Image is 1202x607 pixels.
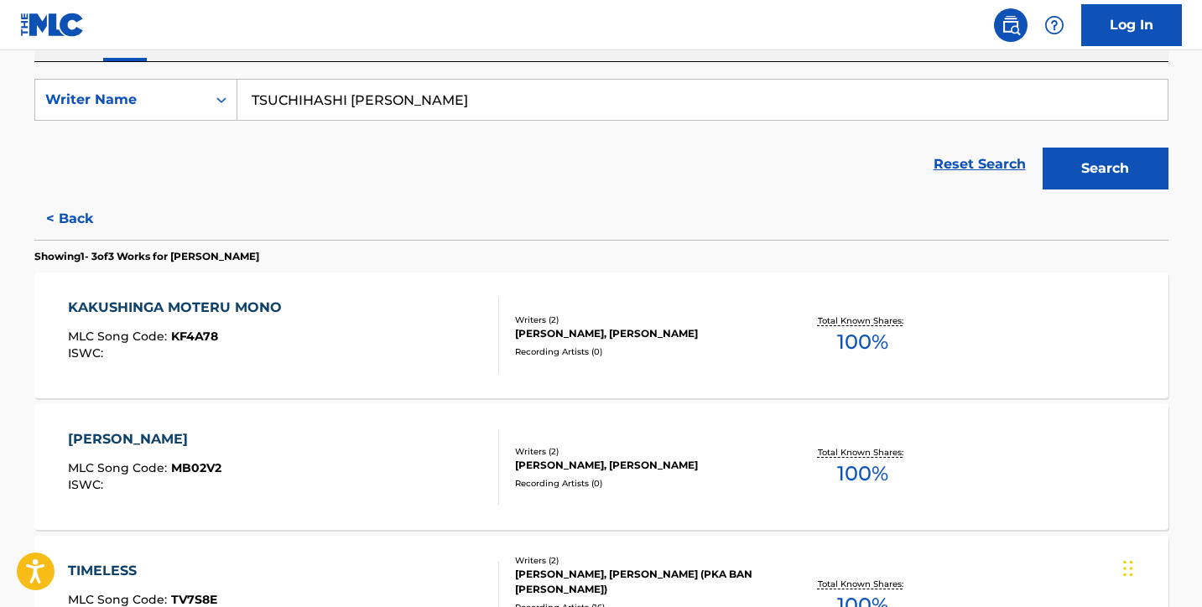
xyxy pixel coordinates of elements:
span: 100 % [837,459,888,489]
div: Writers ( 2 ) [515,314,768,326]
a: [PERSON_NAME]MLC Song Code:MB02V2ISWC:Writers (2)[PERSON_NAME], [PERSON_NAME]Recording Artists (0... [34,404,1168,530]
a: Public Search [994,8,1028,42]
span: MLC Song Code : [68,329,171,344]
a: KAKUSHINGA MOTERU MONOMLC Song Code:KF4A78ISWC:Writers (2)[PERSON_NAME], [PERSON_NAME]Recording A... [34,272,1168,398]
button: Search [1043,148,1168,189]
p: Showing 1 - 3 of 3 Works for [PERSON_NAME] [34,249,259,264]
p: Total Known Shares: [818,446,908,459]
div: Recording Artists ( 0 ) [515,345,768,358]
div: KAKUSHINGA MOTERU MONO [68,298,290,318]
div: Help [1038,8,1071,42]
button: < Back [34,198,135,240]
p: Total Known Shares: [818,314,908,327]
div: [PERSON_NAME] [68,429,221,449]
iframe: Chat Widget [1118,527,1202,607]
div: Writer Name [45,90,196,110]
span: MLC Song Code : [68,460,171,475]
div: Recording Artists ( 0 ) [515,477,768,490]
span: 100 % [837,327,888,357]
div: Writers ( 2 ) [515,445,768,458]
span: ISWC : [68,345,107,361]
span: KF4A78 [171,329,218,344]
p: Total Known Shares: [818,578,908,590]
a: Reset Search [925,146,1034,183]
img: MLC Logo [20,13,85,37]
div: Drag [1123,543,1133,594]
div: [PERSON_NAME], [PERSON_NAME] (PKA BAN [PERSON_NAME]) [515,567,768,597]
img: search [1001,15,1021,35]
a: Log In [1081,4,1182,46]
span: MLC Song Code : [68,592,171,607]
div: Writers ( 2 ) [515,554,768,567]
span: ISWC : [68,477,107,492]
form: Search Form [34,79,1168,198]
span: MB02V2 [171,460,221,475]
div: [PERSON_NAME], [PERSON_NAME] [515,326,768,341]
span: TV7S8E [171,592,217,607]
div: [PERSON_NAME], [PERSON_NAME] [515,458,768,473]
img: help [1044,15,1064,35]
div: TIMELESS [68,561,217,581]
